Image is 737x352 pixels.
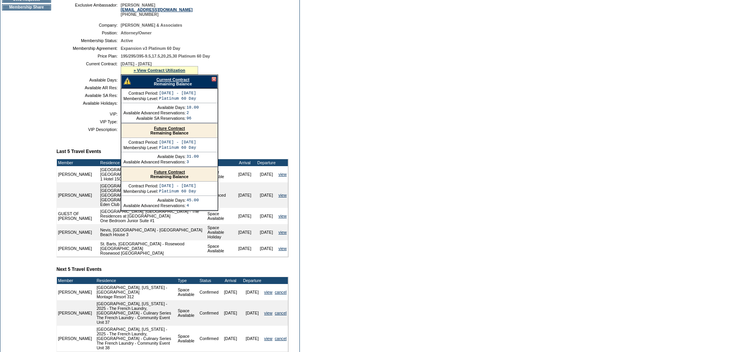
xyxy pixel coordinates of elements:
td: 31.00 [186,154,199,159]
td: [PERSON_NAME] [57,326,93,351]
td: Arrival [234,159,256,166]
td: Confirmed [198,300,220,326]
td: 96 [186,116,199,121]
td: [DATE] [256,240,277,257]
td: [PERSON_NAME] [57,166,99,182]
a: view [279,172,287,177]
td: Confirmed [198,326,220,351]
td: St. Barts, [GEOGRAPHIC_DATA] - Rosewood [GEOGRAPHIC_DATA] Rosewood [GEOGRAPHIC_DATA] [99,240,206,257]
td: [GEOGRAPHIC_DATA], [US_STATE] - 2025 - The French Laundry, [GEOGRAPHIC_DATA] - Culinary Series Th... [96,300,177,326]
td: Available Days: [123,105,186,110]
td: [DATE] [241,300,263,326]
td: 2 [186,111,199,115]
td: Membership Level: [123,96,158,101]
td: Membership Status: [60,38,118,43]
a: cancel [275,290,287,294]
td: [PERSON_NAME] [57,300,93,326]
td: [DATE] [234,182,256,208]
td: [DATE] - [DATE] [159,140,196,145]
td: [DATE] [234,224,256,240]
b: Last 5 Travel Events [56,149,101,154]
td: Member [57,277,93,284]
td: Member [57,159,99,166]
td: Price Plan: [60,54,118,58]
td: Available Days: [123,198,186,202]
td: [DATE] [256,208,277,224]
td: [GEOGRAPHIC_DATA][PERSON_NAME], [GEOGRAPHIC_DATA] - Eden Club: [GEOGRAPHIC_DATA][PERSON_NAME], [G... [99,182,206,208]
td: Position: [60,31,118,35]
td: [DATE] [241,326,263,351]
td: [DATE] [256,224,277,240]
a: » View Contract Utilization [133,68,185,73]
td: Contract Period: [123,140,158,145]
span: [DATE] - [DATE] [121,61,152,66]
td: Nevis, [GEOGRAPHIC_DATA] - [GEOGRAPHIC_DATA] Beach House 3 [99,224,206,240]
a: cancel [275,336,287,341]
td: Available Advanced Reservations: [123,203,186,208]
td: [DATE] [220,284,241,300]
td: [DATE] - [DATE] [159,91,196,95]
td: [DATE] [234,166,256,182]
td: Space Available [206,208,234,224]
td: Available Days: [60,78,118,82]
img: There are insufficient days and/or tokens to cover this reservation [124,78,131,85]
td: Available Advanced Reservations: [123,111,186,115]
td: Available Advanced Reservations: [123,160,186,164]
td: VIP Description: [60,127,118,132]
div: Remaining Balance [121,167,217,182]
td: [PERSON_NAME] [57,284,93,300]
td: [PERSON_NAME] [57,240,99,257]
td: VIP Type: [60,119,118,124]
td: [DATE] - [DATE] [159,184,196,188]
td: Company: [60,23,118,27]
td: Space Available Holiday [206,224,234,240]
td: [DATE] [234,240,256,257]
td: Status [198,277,220,284]
a: view [279,230,287,235]
td: Available SA Res: [60,93,118,98]
td: Membership Share [2,4,51,10]
td: Current Contract: [60,61,118,75]
td: Space Available [206,166,234,182]
span: 195/295/395-9.5,17.5,20,25,30 Platinum 60 Day [121,54,210,58]
td: Type [176,277,198,284]
a: view [279,214,287,218]
td: [GEOGRAPHIC_DATA], [GEOGRAPHIC_DATA] - The Residences at [GEOGRAPHIC_DATA] One Bedroom Junior Sui... [99,208,206,224]
span: Expansion v3 Platinum 60 Day [121,46,180,51]
td: Platinum 60 Day [159,96,196,101]
td: [DATE] [256,166,277,182]
a: Future Contract [154,170,185,174]
td: Type [206,159,234,166]
div: Remaining Balance [121,124,217,138]
span: [PERSON_NAME] [PHONE_NUMBER] [121,3,193,17]
td: Membership Agreement: [60,46,118,51]
td: Departure [241,277,263,284]
div: Remaining Balance [121,75,218,88]
td: Available SA Reservations: [123,116,186,121]
td: Available Days: [123,154,186,159]
td: Residence [96,277,177,284]
td: [DATE] [220,326,241,351]
span: Active [121,38,133,43]
td: Platinum 60 Day [159,145,196,150]
a: view [264,311,272,315]
td: Arrival [220,277,241,284]
a: Future Contract [154,126,185,131]
a: view [264,336,272,341]
td: Confirmed [198,284,220,300]
td: [PERSON_NAME] [57,182,99,208]
td: Available AR Res: [60,85,118,90]
td: Membership Level: [123,189,158,194]
td: Space Available [176,300,198,326]
td: 4 [186,203,199,208]
td: Departure [256,159,277,166]
td: Space Available [206,240,234,257]
td: 45.00 [186,198,199,202]
td: Membership Level: [123,145,158,150]
td: [DATE] [234,208,256,224]
td: Available Holidays: [60,101,118,105]
td: [GEOGRAPHIC_DATA], [US_STATE] - 2025 - The French Laundry, [GEOGRAPHIC_DATA] - Culinary Series Th... [96,326,177,351]
td: Platinum 60 Day [159,189,196,194]
a: view [279,246,287,251]
td: 18.00 [186,105,199,110]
